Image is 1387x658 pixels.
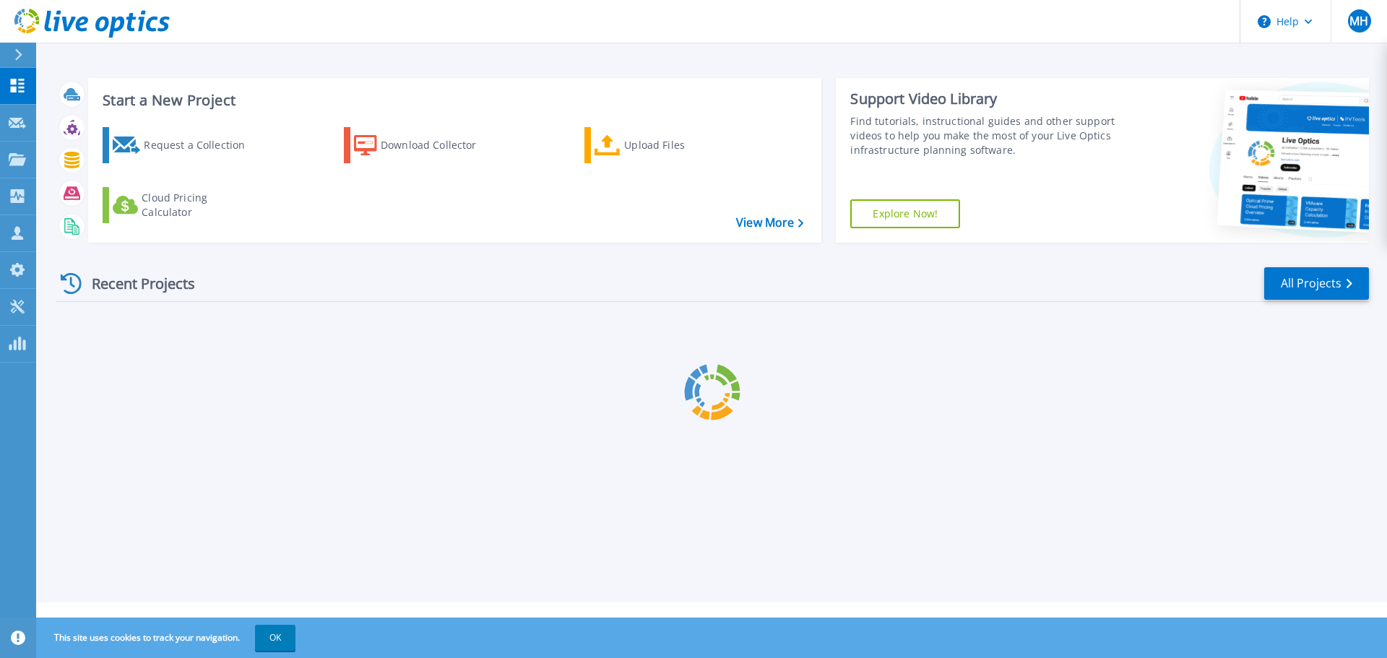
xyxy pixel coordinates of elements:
[40,625,295,651] span: This site uses cookies to track your navigation.
[850,199,960,228] a: Explore Now!
[1264,267,1369,300] a: All Projects
[255,625,295,651] button: OK
[624,131,740,160] div: Upload Files
[103,187,264,223] a: Cloud Pricing Calculator
[1349,15,1368,27] span: MH
[142,191,257,220] div: Cloud Pricing Calculator
[736,216,803,230] a: View More
[850,90,1122,108] div: Support Video Library
[344,127,505,163] a: Download Collector
[144,131,259,160] div: Request a Collection
[850,114,1122,157] div: Find tutorials, instructional guides and other support videos to help you make the most of your L...
[56,266,215,301] div: Recent Projects
[381,131,496,160] div: Download Collector
[103,127,264,163] a: Request a Collection
[584,127,746,163] a: Upload Files
[103,92,803,108] h3: Start a New Project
